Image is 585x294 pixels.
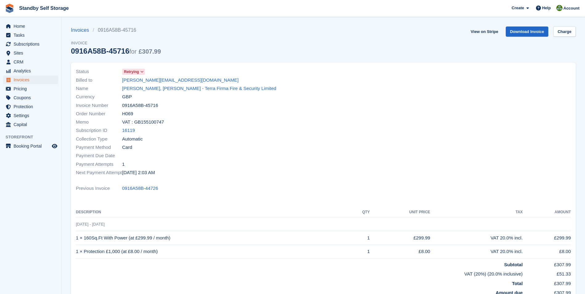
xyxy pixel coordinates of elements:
a: Standby Self Storage [17,3,71,13]
time: 2025-08-21 01:03:57 UTC [122,169,155,176]
th: QTY [348,207,370,217]
a: menu [3,49,58,57]
span: Sites [14,49,51,57]
div: VAT 20.0% incl. [430,235,523,242]
img: stora-icon-8386f47178a22dfd0bd8f6a31ec36ba5ce8667c1dd55bd0f319d3a0aa187defe.svg [5,4,14,13]
span: Help [542,5,551,11]
span: £307.99 [139,48,161,55]
span: Name [76,85,122,92]
a: [PERSON_NAME][EMAIL_ADDRESS][DOMAIN_NAME] [122,77,239,84]
a: Preview store [51,142,58,150]
td: VAT (20%) (20.0% inclusive) [76,268,523,278]
span: Collection Type [76,136,122,143]
span: Order Number [76,110,122,117]
span: Account [563,5,579,11]
img: Steve Hambridge [556,5,562,11]
a: Retrying [122,68,145,75]
td: £8.00 [523,245,571,259]
td: 1 × 160Sq.Ft With Power (at £299.99 / month) [76,231,348,245]
span: Billed to [76,77,122,84]
a: menu [3,76,58,84]
span: Memo [76,119,122,126]
a: Download Invoice [506,27,549,37]
span: Storefront [6,134,61,140]
span: Create [512,5,524,11]
a: menu [3,40,58,48]
td: £299.99 [370,231,430,245]
a: menu [3,102,58,111]
nav: breadcrumbs [71,27,161,34]
span: Booking Portal [14,142,51,150]
span: Invoice Number [76,102,122,109]
a: menu [3,58,58,66]
a: View on Stripe [468,27,501,37]
a: Charge [553,27,576,37]
span: Protection [14,102,51,111]
div: VAT 20.0% incl. [430,248,523,255]
span: Next Payment Attempt [76,169,122,176]
a: 0916A58B-44726 [122,185,158,192]
span: Automatic [122,136,143,143]
td: 1 [348,245,370,259]
a: menu [3,120,58,129]
span: Invoice [71,40,161,46]
span: Coupons [14,93,51,102]
span: Subscription ID [76,127,122,134]
a: [PERSON_NAME], [PERSON_NAME] - Terra Firma Fire & Security Limited [122,85,276,92]
span: Subscriptions [14,40,51,48]
span: Pricing [14,84,51,93]
span: Capital [14,120,51,129]
div: 0916A58B-45716 [71,47,161,55]
span: Currency [76,93,122,100]
th: Tax [430,207,523,217]
th: Amount [523,207,571,217]
span: Card [122,144,132,151]
span: Home [14,22,51,31]
td: £307.99 [523,259,571,268]
a: menu [3,93,58,102]
td: £51.33 [523,268,571,278]
span: Previous Invoice [76,185,122,192]
span: for [129,48,136,55]
td: 1 × Protection £1,000 (at £8.00 / month) [76,245,348,259]
span: 0916A58B-45716 [122,102,158,109]
span: CRM [14,58,51,66]
a: menu [3,22,58,31]
span: Invoices [14,76,51,84]
span: Settings [14,111,51,120]
span: VAT : GB155100747 [122,119,164,126]
a: menu [3,31,58,39]
td: £299.99 [523,231,571,245]
span: Retrying [124,69,139,75]
span: 1 [122,161,125,168]
td: £307.99 [523,278,571,287]
span: Tasks [14,31,51,39]
strong: Total [512,281,523,286]
span: GBP [122,93,132,100]
span: Status [76,68,122,75]
a: menu [3,67,58,75]
strong: Subtotal [504,262,523,267]
span: Payment Attempts [76,161,122,168]
span: Analytics [14,67,51,75]
th: Description [76,207,348,217]
span: Payment Method [76,144,122,151]
td: £8.00 [370,245,430,259]
span: [DATE] - [DATE] [76,222,105,227]
span: H069 [122,110,133,117]
th: Unit Price [370,207,430,217]
a: menu [3,84,58,93]
a: Invoices [71,27,93,34]
td: 1 [348,231,370,245]
a: 16119 [122,127,135,134]
span: Payment Due Date [76,152,122,159]
a: menu [3,142,58,150]
a: menu [3,111,58,120]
